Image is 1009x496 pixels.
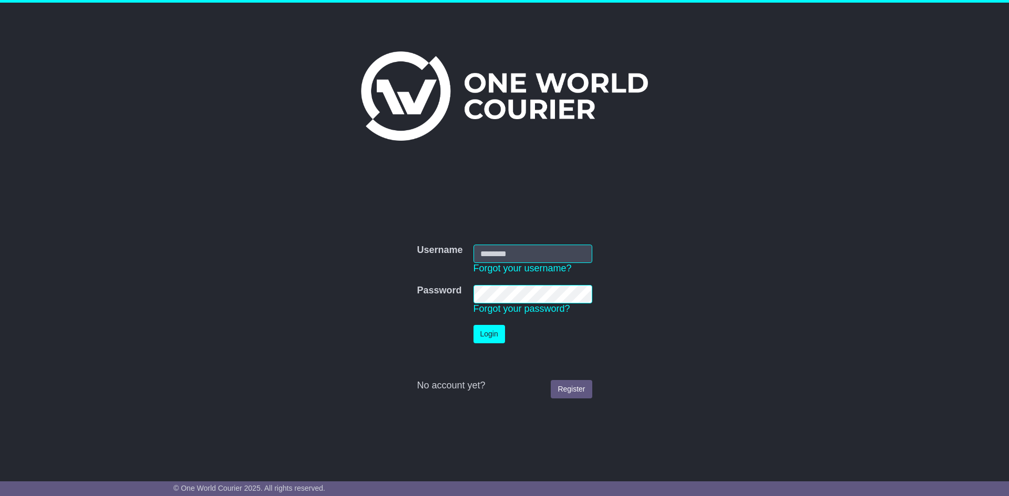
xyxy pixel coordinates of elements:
label: Password [417,285,461,297]
label: Username [417,245,462,256]
a: Register [551,380,592,398]
img: One World [361,51,648,141]
a: Forgot your password? [473,303,570,314]
a: Forgot your username? [473,263,572,273]
span: © One World Courier 2025. All rights reserved. [173,484,325,492]
button: Login [473,325,505,343]
div: No account yet? [417,380,592,392]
